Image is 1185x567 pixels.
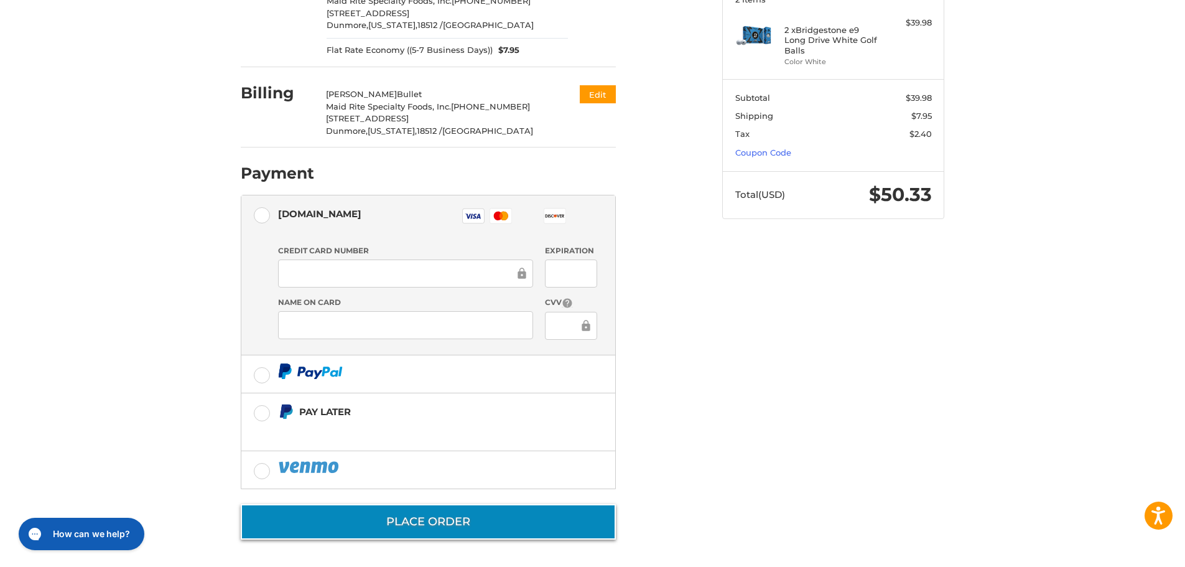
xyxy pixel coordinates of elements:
[241,83,314,103] h2: Billing
[545,245,597,256] label: Expiration
[580,85,616,103] button: Edit
[241,164,314,183] h2: Payment
[906,93,932,103] span: $39.98
[278,424,538,436] iframe: PayPal Message 1
[326,113,409,123] span: [STREET_ADDRESS]
[735,148,791,157] a: Coupon Code
[442,126,533,136] span: [GEOGRAPHIC_DATA]
[417,20,443,30] span: 18512 /
[1082,533,1185,567] iframe: Google Customer Reviews
[278,404,294,419] img: Pay Later icon
[735,111,773,121] span: Shipping
[368,126,417,136] span: [US_STATE],
[451,101,530,111] span: [PHONE_NUMBER]
[909,129,932,139] span: $2.40
[278,297,533,308] label: Name on Card
[327,44,493,57] span: Flat Rate Economy ((5-7 Business Days))
[735,93,770,103] span: Subtotal
[493,44,520,57] span: $7.95
[417,126,442,136] span: 18512 /
[735,189,785,200] span: Total (USD)
[326,126,368,136] span: Dunmore,
[278,363,343,379] img: PayPal icon
[326,101,451,111] span: Maid Rite Specialty Foods, Inc.
[883,17,932,29] div: $39.98
[299,401,537,422] div: Pay Later
[443,20,534,30] span: [GEOGRAPHIC_DATA]
[12,513,148,555] iframe: Gorgias live chat messenger
[368,20,417,30] span: [US_STATE],
[326,89,397,99] span: [PERSON_NAME]
[327,20,368,30] span: Dunmore,
[735,129,750,139] span: Tax
[869,183,932,206] span: $50.33
[241,504,616,540] button: Place Order
[278,204,361,224] div: [DOMAIN_NAME]
[911,111,932,121] span: $7.95
[278,245,533,256] label: Credit Card Number
[784,25,880,55] h4: 2 x Bridgestone e9 Long Drive White Golf Balls
[784,57,880,67] li: Color White
[545,297,597,309] label: CVV
[327,8,409,18] span: [STREET_ADDRESS]
[278,459,342,475] img: PayPal icon
[397,89,422,99] span: Bullet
